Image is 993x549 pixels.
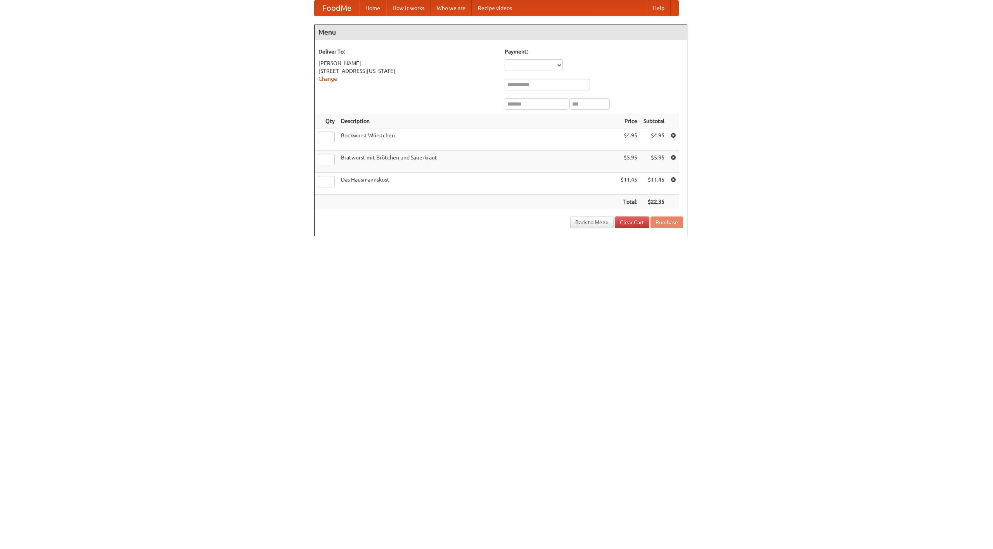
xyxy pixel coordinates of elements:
[431,0,472,16] a: Who we are
[359,0,386,16] a: Home
[315,114,338,128] th: Qty
[472,0,518,16] a: Recipe videos
[647,0,671,16] a: Help
[318,76,337,82] a: Change
[640,114,668,128] th: Subtotal
[570,216,614,228] a: Back to Menu
[318,67,497,75] div: [STREET_ADDRESS][US_STATE]
[315,24,687,40] h4: Menu
[650,216,683,228] button: Purchase
[338,173,618,195] td: Das Hausmannskost
[505,48,683,55] h5: Payment:
[618,128,640,151] td: $4.95
[315,0,359,16] a: FoodMe
[618,173,640,195] td: $11.45
[640,128,668,151] td: $4.95
[618,114,640,128] th: Price
[640,195,668,209] th: $22.35
[318,59,497,67] div: [PERSON_NAME]
[618,195,640,209] th: Total:
[338,151,618,173] td: Bratwurst mit Brötchen und Sauerkraut
[386,0,431,16] a: How it works
[338,114,618,128] th: Description
[640,151,668,173] td: $5.95
[615,216,649,228] a: Clear Cart
[338,128,618,151] td: Bockwurst Würstchen
[318,48,497,55] h5: Deliver To:
[618,151,640,173] td: $5.95
[640,173,668,195] td: $11.45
